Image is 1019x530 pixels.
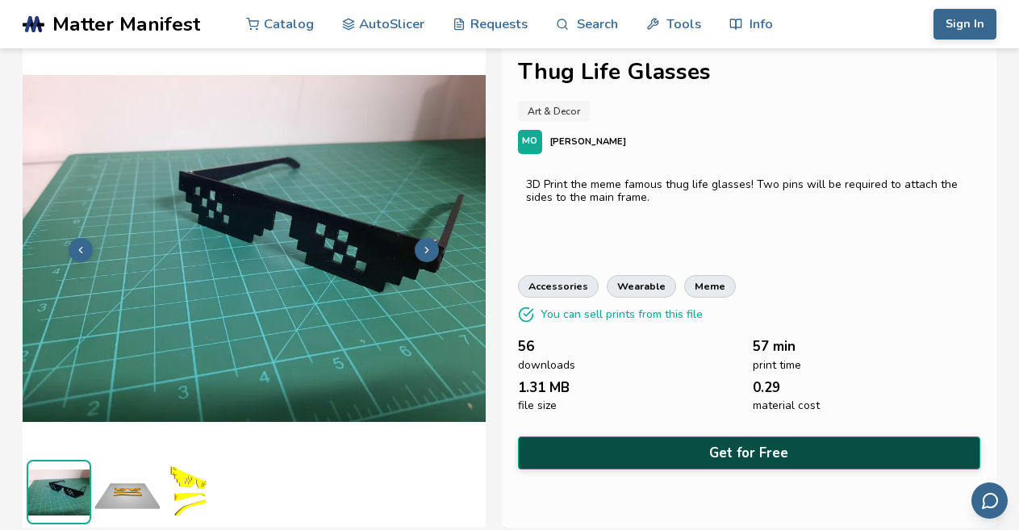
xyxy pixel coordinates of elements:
a: meme [684,275,736,298]
span: file size [518,399,557,412]
div: 3D Print the meme famous thug life glasses! Two pins will be required to attach the sides to the ... [526,178,973,204]
p: You can sell prints from this file [541,306,703,323]
button: Send feedback via email [971,482,1008,519]
span: print time [753,359,801,372]
p: [PERSON_NAME] [550,133,626,150]
span: downloads [518,359,575,372]
button: Get for Free [518,436,981,469]
img: thug_life_glasses_PIP_Print_Bed_Preview [95,460,160,524]
a: wearable [607,275,676,298]
a: accessories [518,275,599,298]
span: 57 min [753,339,796,354]
span: 1.31 MB [518,380,570,395]
span: 56 [518,339,534,354]
span: Matter Manifest [52,13,200,35]
button: Sign In [933,9,996,40]
span: material cost [753,399,820,412]
h1: Thug Life Glasses [518,60,981,85]
span: MO [522,136,537,147]
a: Art & Decor [518,101,590,122]
span: 0.29 [753,380,780,395]
img: thug_life_glasses_PIP_3D_Preview [164,460,228,524]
